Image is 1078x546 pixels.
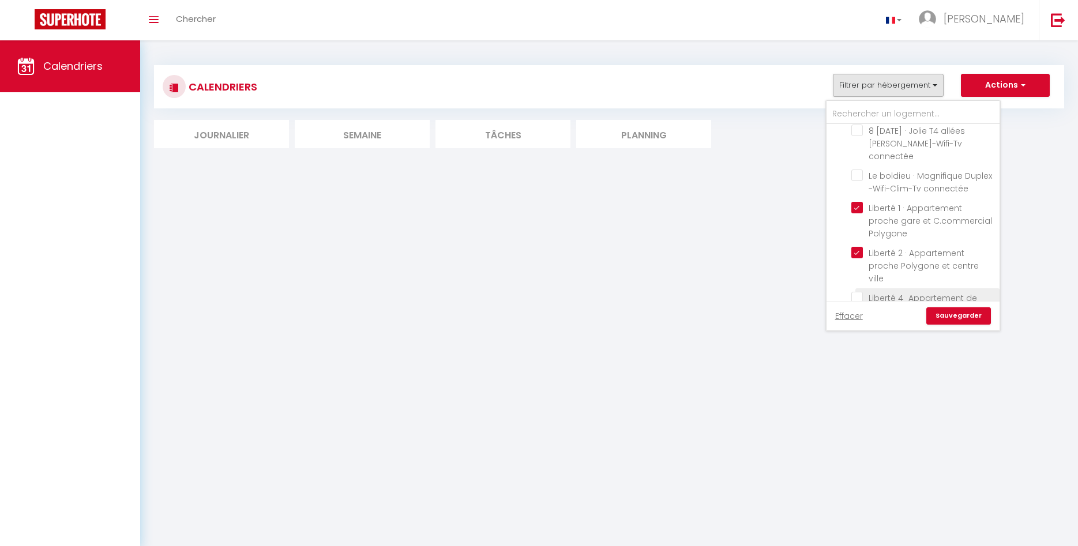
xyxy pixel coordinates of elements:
[576,120,711,148] li: Planning
[827,104,1000,125] input: Rechercher un logement...
[833,74,944,97] button: Filtrer par hébergement
[919,10,936,28] img: ...
[435,120,570,148] li: Tâches
[43,59,103,73] span: Calendriers
[186,74,257,100] h3: CALENDRIERS
[1051,13,1065,27] img: logout
[926,307,991,325] a: Sauvegarder
[835,310,863,322] a: Effacer
[176,13,216,25] span: Chercher
[869,247,979,284] span: Liberté 2 · Appartement proche Polygone et centre ville
[961,74,1050,97] button: Actions
[869,170,992,194] span: Le boldieu · Magnifique Duplex -Wifi-Clim-Tv connectée
[869,202,992,239] span: Liberté 1 · Appartement proche gare et C.commercial Polygone
[825,100,1001,332] div: Filtrer par hébergement
[295,120,430,148] li: Semaine
[869,125,965,162] span: 8 [DATE] · Jolie T4 allées [PERSON_NAME]-Wifi-Tv connectée
[944,12,1024,26] span: [PERSON_NAME]
[35,9,106,29] img: Super Booking
[154,120,289,148] li: Journalier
